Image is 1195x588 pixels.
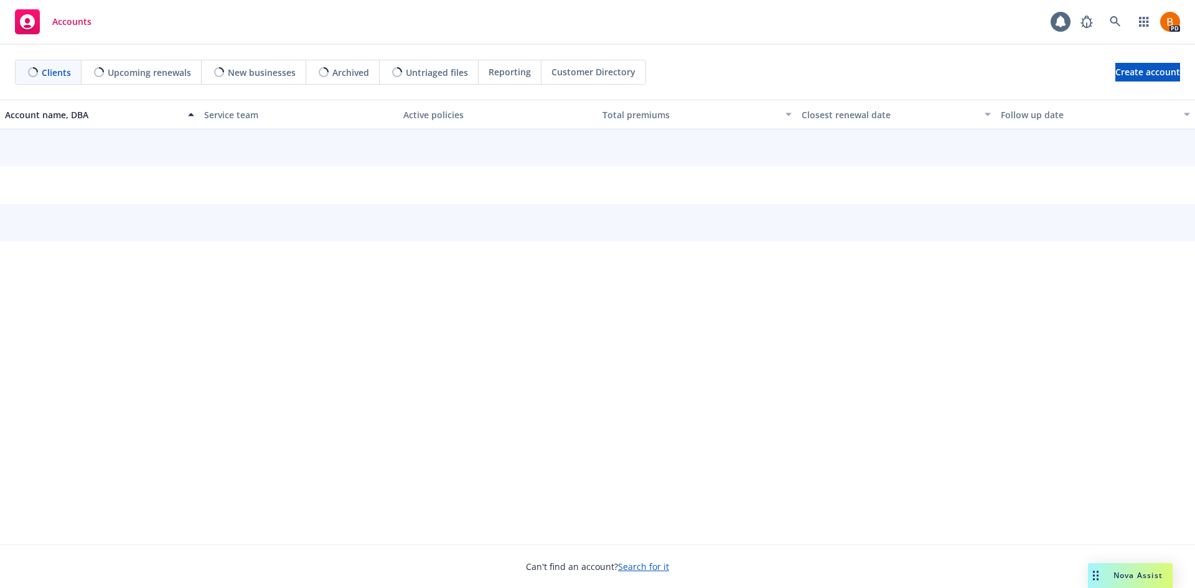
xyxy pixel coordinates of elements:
[1115,63,1180,82] a: Create account
[5,108,180,121] div: Account name, DBA
[332,66,369,79] span: Archived
[228,66,296,79] span: New businesses
[996,100,1195,129] button: Follow up date
[108,66,191,79] span: Upcoming renewals
[52,17,91,27] span: Accounts
[199,100,398,129] button: Service team
[1074,9,1099,34] a: Report a Bug
[204,108,393,121] div: Service team
[398,100,597,129] button: Active policies
[10,4,96,39] a: Accounts
[1103,9,1128,34] a: Search
[618,561,669,572] a: Search for it
[1160,12,1180,32] img: photo
[1132,9,1156,34] a: Switch app
[1113,570,1163,581] span: Nova Assist
[602,108,778,121] div: Total premiums
[1001,108,1176,121] div: Follow up date
[1088,563,1104,588] div: Drag to move
[406,66,468,79] span: Untriaged files
[551,65,635,78] span: Customer Directory
[42,66,71,79] span: Clients
[526,560,669,573] span: Can't find an account?
[797,100,996,129] button: Closest renewal date
[403,108,593,121] div: Active policies
[802,108,977,121] div: Closest renewal date
[489,65,531,78] span: Reporting
[597,100,797,129] button: Total premiums
[1115,60,1180,84] span: Create account
[1088,563,1173,588] button: Nova Assist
